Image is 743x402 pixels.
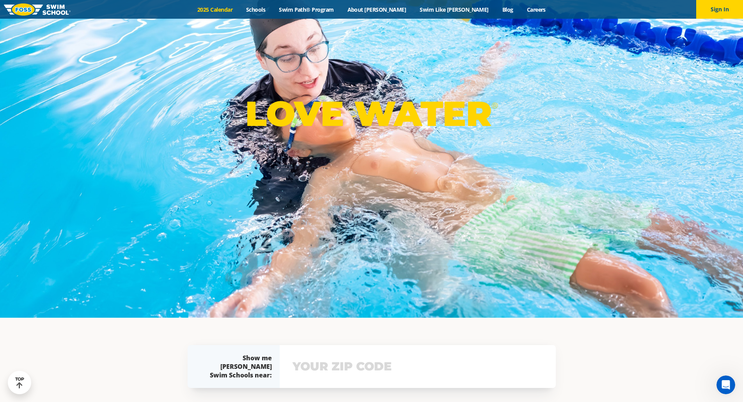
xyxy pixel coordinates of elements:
a: Swim Path® Program [272,6,340,13]
a: Blog [495,6,520,13]
iframe: Intercom live chat [716,375,735,394]
a: Swim Like [PERSON_NAME] [413,6,496,13]
p: LOVE WATER [245,93,498,135]
img: FOSS Swim School Logo [4,4,71,16]
a: 2025 Calendar [191,6,239,13]
a: About [PERSON_NAME] [340,6,413,13]
div: TOP [15,377,24,389]
sup: ® [491,101,498,110]
a: Schools [239,6,272,13]
input: YOUR ZIP CODE [291,355,545,378]
div: Show me [PERSON_NAME] Swim Schools near: [203,354,272,379]
a: Careers [520,6,552,13]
